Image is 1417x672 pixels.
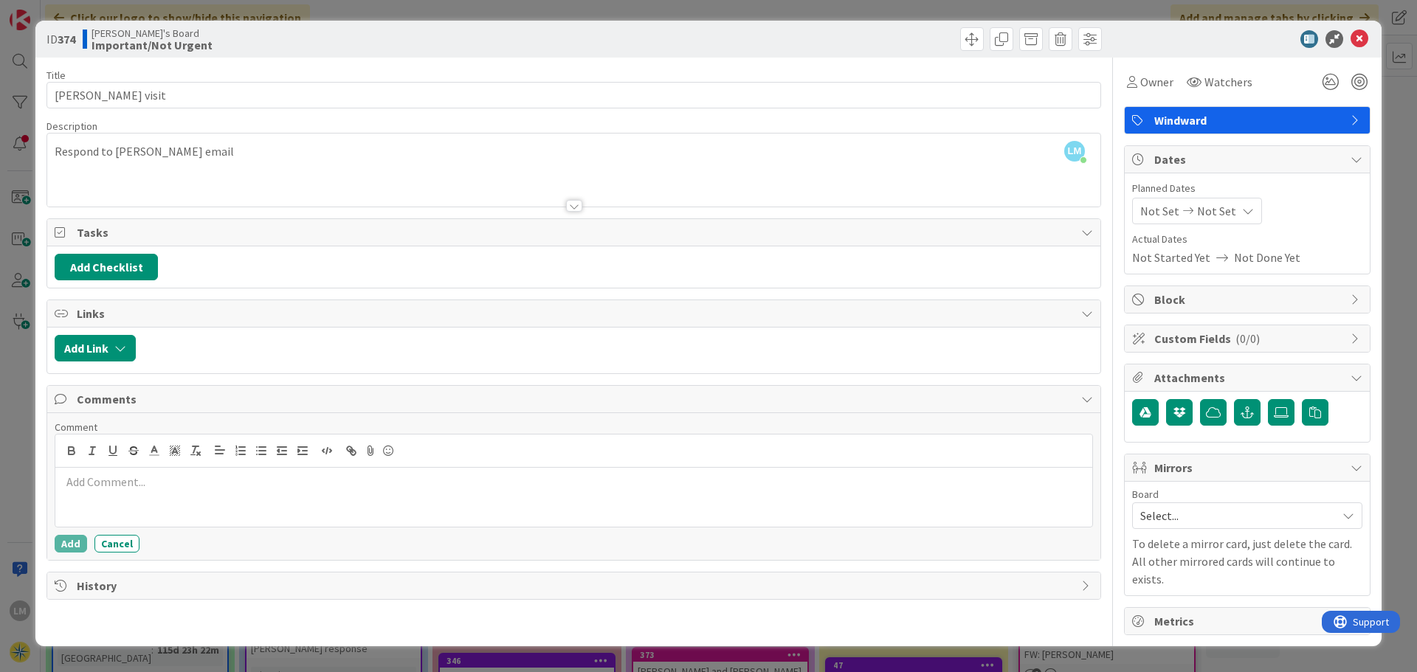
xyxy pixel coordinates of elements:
span: Not Done Yet [1234,249,1300,266]
span: Mirrors [1154,459,1343,477]
button: Add Checklist [55,254,158,280]
span: Board [1132,489,1159,499]
button: Add [55,535,87,553]
span: Metrics [1154,612,1343,630]
button: Add Link [55,335,136,361]
span: Description [46,119,97,133]
label: Title [46,69,66,82]
span: ID [46,30,75,48]
span: Custom Fields [1154,330,1343,347]
b: 374 [58,32,75,46]
button: Cancel [94,535,139,553]
p: Respond to [PERSON_NAME] email [55,143,1093,160]
span: [PERSON_NAME]'s Board [92,27,213,39]
span: Owner [1140,73,1173,91]
span: Support [31,2,67,20]
span: LM [1064,141,1085,162]
span: Block [1154,291,1343,308]
span: History [77,577,1074,595]
span: Windward [1154,111,1343,129]
input: type card name here... [46,82,1101,108]
span: Not Set [1140,202,1179,220]
span: ( 0/0 ) [1235,331,1260,346]
span: Comments [77,390,1074,408]
span: Not Set [1197,202,1236,220]
span: Watchers [1204,73,1252,91]
span: Attachments [1154,369,1343,387]
span: Select... [1140,505,1329,526]
b: Important/Not Urgent [92,39,213,51]
span: Tasks [77,224,1074,241]
span: Actual Dates [1132,232,1362,247]
p: To delete a mirror card, just delete the card. All other mirrored cards will continue to exists. [1132,535,1362,588]
span: Planned Dates [1132,181,1362,196]
span: Dates [1154,150,1343,168]
span: Comment [55,420,97,434]
span: Links [77,305,1074,322]
span: Not Started Yet [1132,249,1210,266]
